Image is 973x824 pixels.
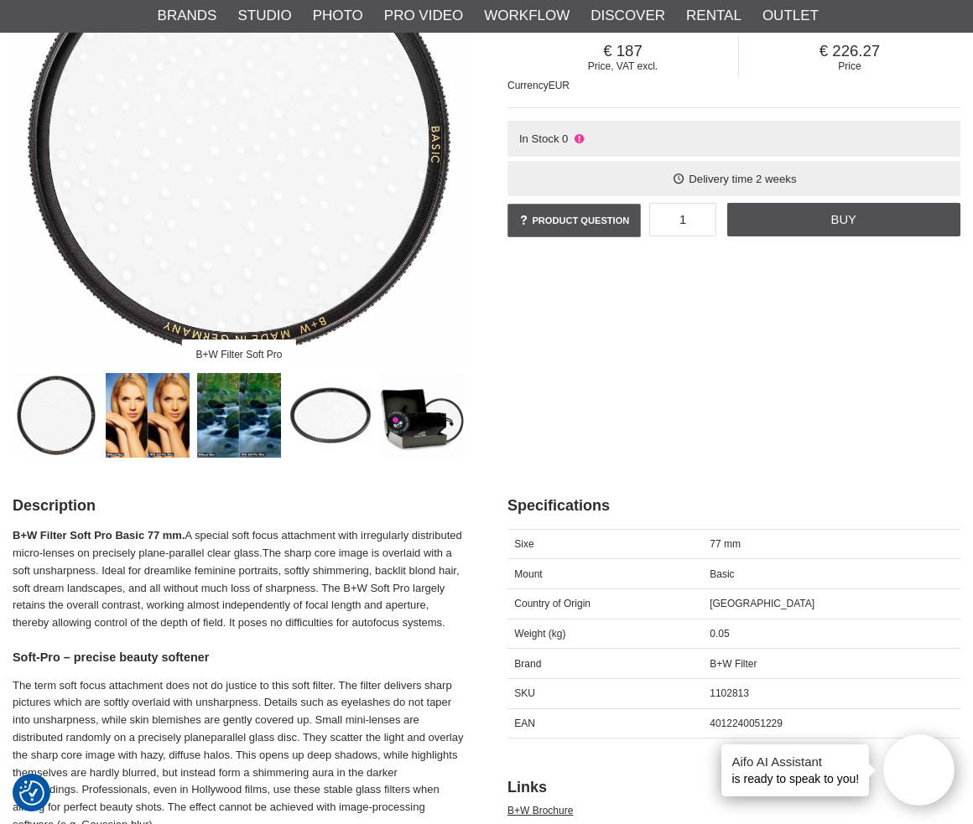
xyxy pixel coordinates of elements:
[484,5,570,27] a: Workflow
[721,744,869,796] div: is ready to speak to you!
[507,204,641,237] a: Product question
[514,687,535,699] span: SKU
[507,80,549,91] span: Currency
[549,80,570,91] span: EUR
[572,132,585,145] i: Not in stock
[710,538,741,550] span: 77 mm
[507,495,960,516] h2: Specifications
[507,42,738,60] span: 187
[756,173,796,185] span: 2 weeks
[710,687,749,699] span: 1102813
[710,568,734,580] span: Basic
[562,132,568,145] span: 0
[507,777,960,798] h2: Links
[13,495,466,516] h2: Description
[519,132,559,145] span: In Stock
[13,529,185,542] strong: B+W Filter Soft Pro Basic 77 mm.
[686,5,741,27] a: Rental
[14,373,99,458] img: B+W Filter Soft Pro
[289,373,373,458] img: B+W Filter Soft Pro
[727,203,960,236] a: Buy
[514,538,533,550] span: Sixe
[710,658,757,670] span: B+W Filter
[13,527,466,632] p: A special soft focus attachment with irregularly distributed micro-lenses on precisely plane-para...
[237,5,291,27] a: Studio
[197,373,282,458] img: Sample Image Soft Pro
[19,778,44,808] button: Consent Preferences
[507,60,738,72] span: Price, VAT excl.
[710,598,814,609] span: [GEOGRAPHIC_DATA]
[514,718,535,729] span: EAN
[384,5,463,27] a: Pro Video
[591,5,665,27] a: Discover
[13,649,466,666] h4: Soft-Pro – precise beauty softener
[514,568,542,580] span: Mount
[106,373,190,458] img: Sample Image Soft Pro
[182,339,296,369] div: B+W Filter Soft Pro
[762,5,819,27] a: Outlet
[19,780,44,806] img: Revisit consent button
[313,5,363,27] a: Photo
[710,628,729,640] span: 0.05
[514,658,541,670] span: Brand
[514,628,565,640] span: Weight (kg)
[739,60,960,72] span: Price
[514,598,591,609] span: Country of Origin
[739,42,960,60] span: 226.27
[507,805,573,816] a: B+W Brochure
[731,753,859,770] h4: Aifo AI Assistant
[689,173,752,185] span: Delivery time
[158,5,217,27] a: Brands
[710,718,783,729] span: 4012240051229
[380,373,465,458] img: B+W Filter Soft Pro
